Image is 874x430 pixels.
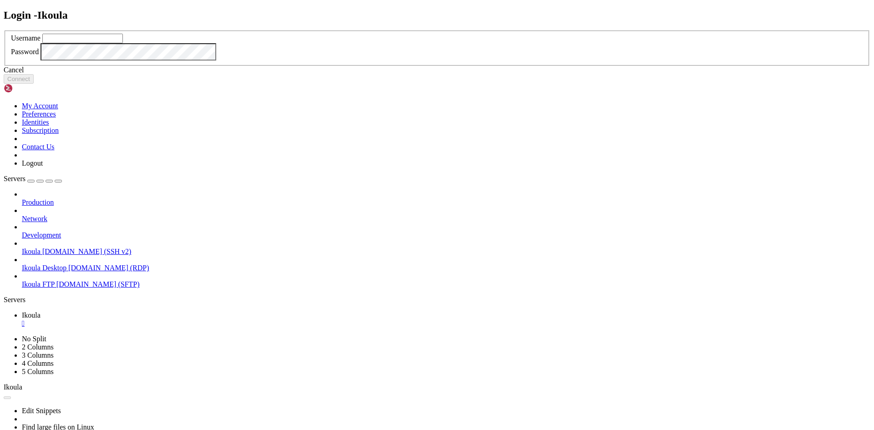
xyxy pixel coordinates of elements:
[4,4,756,11] x-row: Connecting [DOMAIN_NAME]...
[22,159,43,167] a: Logout
[4,296,870,304] div: Servers
[4,175,25,182] span: Servers
[4,175,62,182] a: Servers
[22,198,870,207] a: Production
[22,231,61,239] span: Development
[22,239,870,256] li: Ikoula [DOMAIN_NAME] (SSH v2)
[22,207,870,223] li: Network
[42,248,132,255] span: [DOMAIN_NAME] (SSH v2)
[22,311,41,319] span: Ikoula
[22,248,41,255] span: Ikoula
[22,215,870,223] a: Network
[22,264,870,272] a: Ikoula Desktop [DOMAIN_NAME] (RDP)
[4,66,870,74] div: Cancel
[22,343,54,351] a: 2 Columns
[22,215,47,223] span: Network
[68,264,149,272] span: [DOMAIN_NAME] (RDP)
[22,190,870,207] li: Production
[11,34,41,42] label: Username
[22,311,870,328] a: Ikoula
[22,248,870,256] a: Ikoula [DOMAIN_NAME] (SSH v2)
[22,280,55,288] span: Ikoula FTP
[22,351,54,359] a: 3 Columns
[22,198,54,206] span: Production
[56,280,140,288] span: [DOMAIN_NAME] (SFTP)
[22,223,870,239] li: Development
[4,11,7,19] div: (0, 1)
[22,272,870,288] li: Ikoula FTP [DOMAIN_NAME] (SFTP)
[4,84,56,93] img: Shellngn
[22,335,46,343] a: No Split
[22,126,59,134] a: Subscription
[22,256,870,272] li: Ikoula Desktop [DOMAIN_NAME] (RDP)
[22,280,870,288] a: Ikoula FTP [DOMAIN_NAME] (SFTP)
[22,102,58,110] a: My Account
[22,143,55,151] a: Contact Us
[22,118,49,126] a: Identities
[22,359,54,367] a: 4 Columns
[22,264,66,272] span: Ikoula Desktop
[22,368,54,375] a: 5 Columns
[22,319,870,328] a: 
[22,231,870,239] a: Development
[22,407,61,415] a: Edit Snippets
[4,383,22,391] span: Ikoula
[11,48,39,56] label: Password
[4,9,870,21] h2: Login - Ikoula
[4,74,34,84] button: Connect
[22,110,56,118] a: Preferences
